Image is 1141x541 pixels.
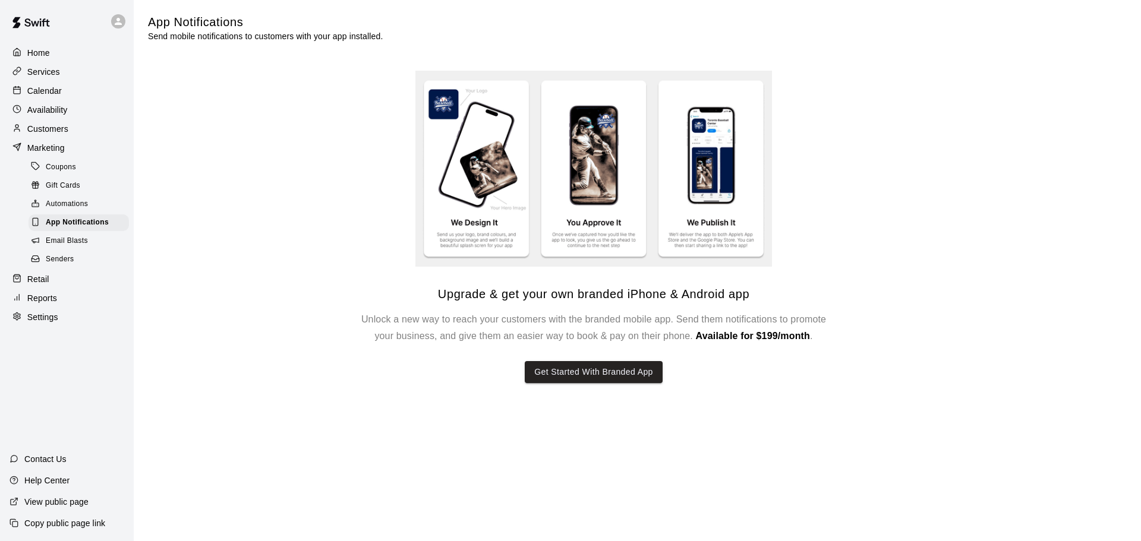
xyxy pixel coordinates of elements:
a: Email Blasts [29,232,134,251]
a: Senders [29,251,134,269]
a: Get Started With Branded App [525,344,663,383]
p: Availability [27,104,68,116]
p: Help Center [24,474,70,486]
button: Get Started With Branded App [525,361,663,383]
p: Copy public page link [24,517,105,529]
p: Marketing [27,142,65,154]
h5: App Notifications [148,14,383,30]
p: Services [27,66,60,78]
h5: Upgrade & get your own branded iPhone & Android app [438,286,749,302]
p: Home [27,47,50,59]
a: Settings [10,308,124,326]
div: Email Blasts [29,233,129,249]
a: Home [10,44,124,62]
a: Gift Cards [29,176,134,195]
a: Coupons [29,158,134,176]
span: Coupons [46,162,76,173]
span: Available for $199/month [696,331,810,341]
p: Contact Us [24,453,67,465]
p: Settings [27,311,58,323]
img: Branded app [415,71,772,267]
a: Customers [10,120,124,138]
div: Automations [29,196,129,213]
span: Gift Cards [46,180,80,192]
p: Send mobile notifications to customers with your app installed. [148,30,383,42]
div: Coupons [29,159,129,176]
span: Senders [46,254,74,265]
p: Retail [27,273,49,285]
div: Senders [29,251,129,268]
p: Reports [27,292,57,304]
a: Services [10,63,124,81]
a: App Notifications [29,214,134,232]
span: Email Blasts [46,235,88,247]
p: View public page [24,496,89,508]
div: Gift Cards [29,178,129,194]
span: App Notifications [46,217,109,229]
div: App Notifications [29,214,129,231]
a: Reports [10,289,124,307]
a: Availability [10,101,124,119]
p: Calendar [27,85,62,97]
h6: Unlock a new way to reach your customers with the branded mobile app. Send them notifications to ... [356,311,831,344]
a: Retail [10,270,124,288]
a: Calendar [10,82,124,100]
p: Customers [27,123,68,135]
a: Marketing [10,139,124,157]
span: Automations [46,198,88,210]
a: Automations [29,195,134,214]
